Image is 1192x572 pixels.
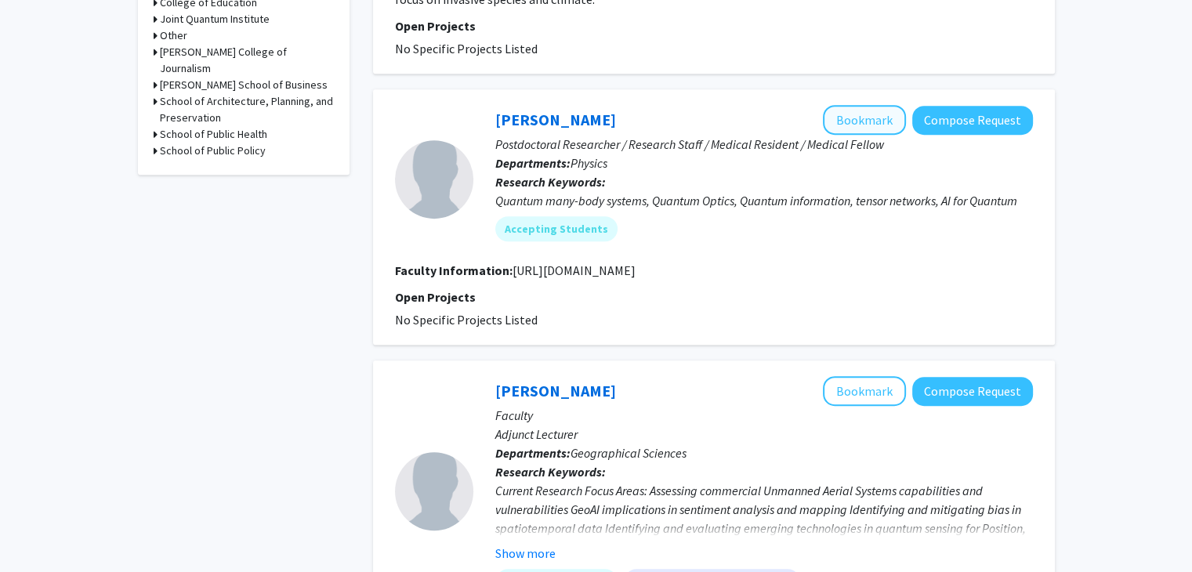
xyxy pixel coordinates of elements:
[395,41,538,56] span: No Specific Projects Listed
[912,106,1033,135] button: Compose Request to Zhi-Yuan Wei
[495,191,1033,210] div: Quantum many-body systems, Quantum Optics, Quantum information, tensor networks, AI for Quantum
[495,381,616,400] a: [PERSON_NAME]
[495,406,1033,425] p: Faculty
[495,135,1033,154] p: Postdoctoral Researcher / Research Staff / Medical Resident / Medical Fellow
[395,262,513,278] b: Faculty Information:
[571,155,607,171] span: Physics
[823,376,906,406] button: Add Mayur Gosai to Bookmarks
[912,377,1033,406] button: Compose Request to Mayur Gosai
[823,105,906,135] button: Add Zhi-Yuan Wei to Bookmarks
[160,77,328,93] h3: [PERSON_NAME] School of Business
[160,93,334,126] h3: School of Architecture, Planning, and Preservation
[160,11,270,27] h3: Joint Quantum Institute
[12,501,67,560] iframe: Chat
[495,110,616,129] a: [PERSON_NAME]
[395,288,1033,306] p: Open Projects
[495,216,618,241] mat-chip: Accepting Students
[160,27,187,44] h3: Other
[495,155,571,171] b: Departments:
[495,464,606,480] b: Research Keywords:
[160,143,266,159] h3: School of Public Policy
[571,445,687,461] span: Geographical Sciences
[495,481,1033,556] div: Current Research Focus Areas: Assessing commercial Unmanned Aerial Systems capabilities and vulne...
[160,126,267,143] h3: School of Public Health
[395,16,1033,35] p: Open Projects
[513,262,636,278] fg-read-more: [URL][DOMAIN_NAME]
[495,445,571,461] b: Departments:
[395,312,538,328] span: No Specific Projects Listed
[495,425,1033,443] p: Adjunct Lecturer
[495,544,556,563] button: Show more
[495,174,606,190] b: Research Keywords:
[160,44,334,77] h3: [PERSON_NAME] College of Journalism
